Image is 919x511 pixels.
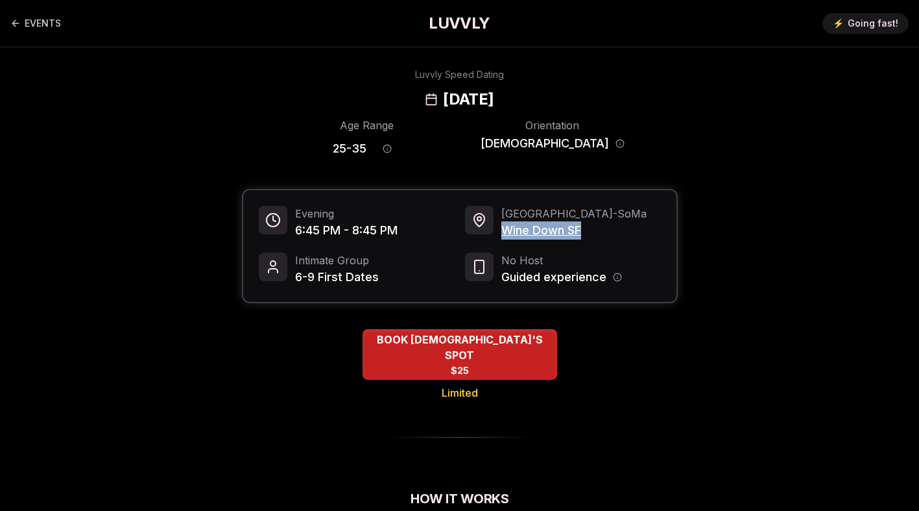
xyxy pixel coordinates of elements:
button: Age range information [373,134,401,163]
h2: [DATE] [443,89,494,110]
div: Orientation [481,118,625,133]
span: ⚡️ [833,17,844,30]
button: Orientation information [615,139,625,148]
span: Intimate Group [295,253,379,268]
div: Luvvly Speed Dating [415,68,504,81]
span: 6-9 First Dates [295,268,379,286]
span: Wine Down SF [501,221,647,240]
span: No Host [501,253,622,268]
span: Limited [442,385,478,401]
button: Host information [613,273,622,282]
span: Evening [295,206,398,221]
h2: How It Works [242,490,678,508]
button: BOOK QUEER WOMEN'S SPOT - Limited [363,329,557,380]
div: Age Range [295,118,439,133]
span: Guided experience [501,268,606,286]
a: Back to events [10,10,61,36]
a: LUVVLY [429,13,490,34]
span: [GEOGRAPHIC_DATA] - SoMa [501,206,647,221]
span: [DEMOGRAPHIC_DATA] [481,134,609,153]
span: 25 - 35 [333,140,366,158]
span: BOOK [DEMOGRAPHIC_DATA]'S SPOT [363,332,557,363]
span: Going fast! [848,17,898,30]
span: 6:45 PM - 8:45 PM [295,221,398,240]
span: $25 [451,364,469,377]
